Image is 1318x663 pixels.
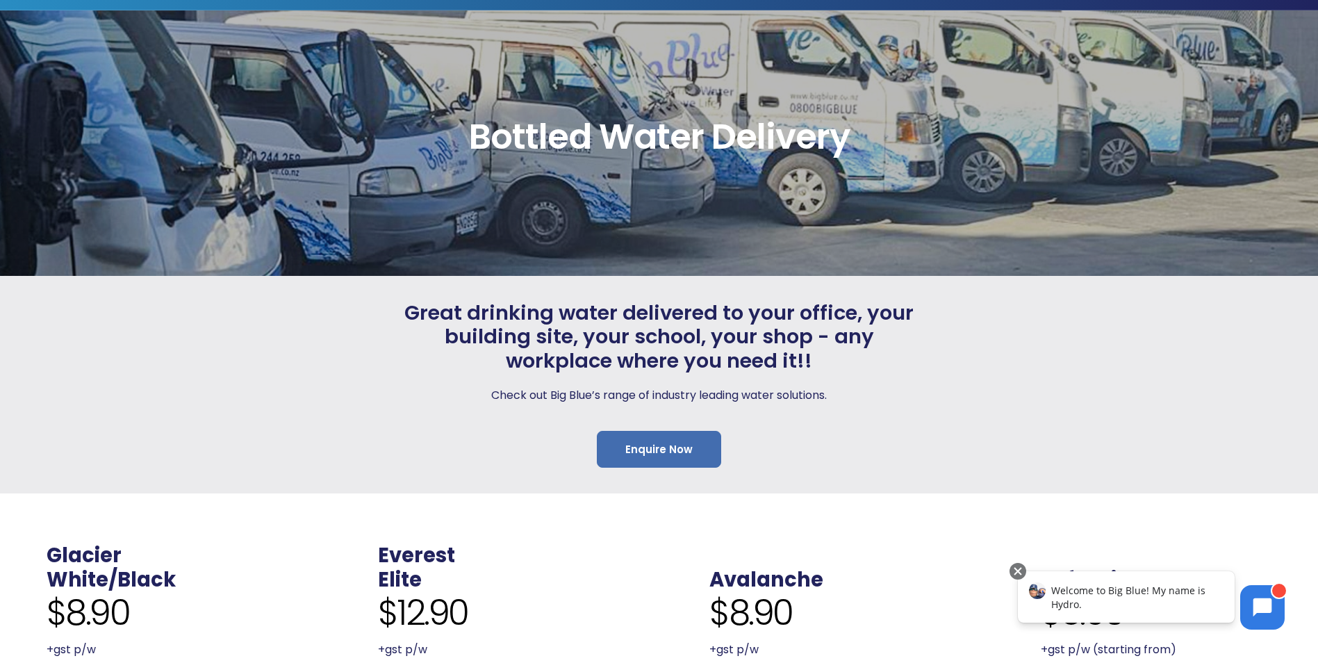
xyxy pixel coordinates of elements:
[709,592,793,634] span: $8.90
[1003,560,1299,644] iframe: Chatbot
[47,640,277,660] p: +gst p/w
[378,566,422,594] a: Elite
[401,386,918,405] p: Check out Big Blue’s range of industry leading water solutions.
[47,541,122,569] a: Glacier
[709,541,715,569] span: .
[1041,640,1271,660] p: +gst p/w (starting from)
[1041,541,1046,569] span: .
[378,640,609,660] p: +gst p/w
[378,592,468,634] span: $12.90
[130,120,1189,154] span: Bottled Water Delivery
[47,566,176,594] a: White/Black
[378,541,455,569] a: Everest
[401,301,918,373] span: Great drinking water delivered to your office, your building site, your school, your shop - any w...
[709,640,940,660] p: +gst p/w
[709,566,823,594] a: Avalanche
[597,431,721,468] a: Enquire Now
[47,592,130,634] span: $8.90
